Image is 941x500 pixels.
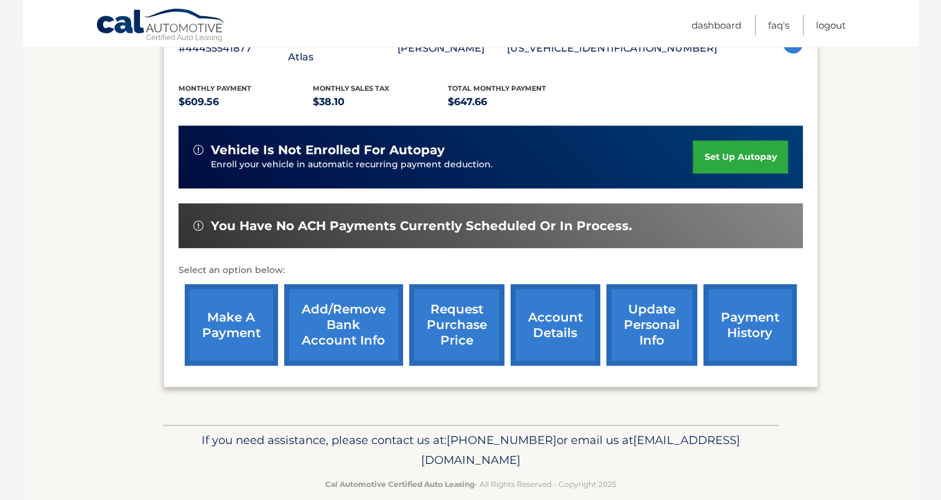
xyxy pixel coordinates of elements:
p: [PERSON_NAME] [397,40,507,57]
p: $38.10 [313,93,448,111]
span: [EMAIL_ADDRESS][DOMAIN_NAME] [421,433,740,467]
span: vehicle is not enrolled for autopay [211,142,445,158]
a: payment history [703,284,797,366]
p: Select an option below: [178,263,803,278]
img: alert-white.svg [193,145,203,155]
p: Enroll your vehicle in automatic recurring payment deduction. [211,158,693,172]
a: Dashboard [692,15,741,35]
a: Add/Remove bank account info [284,284,403,366]
p: - All Rights Reserved - Copyright 2025 [171,478,771,491]
a: request purchase price [409,284,504,366]
a: Cal Automotive [96,8,226,44]
a: Logout [816,15,846,35]
img: alert-white.svg [193,221,203,231]
span: You have no ACH payments currently scheduled or in process. [211,218,632,234]
span: Monthly Payment [178,84,251,93]
a: update personal info [606,284,697,366]
a: set up autopay [693,141,787,174]
a: make a payment [185,284,278,366]
span: Total Monthly Payment [448,84,546,93]
a: account details [511,284,600,366]
a: FAQ's [768,15,789,35]
p: $609.56 [178,93,313,111]
p: $647.66 [448,93,583,111]
p: #44455541877 [178,40,288,57]
span: Monthly sales Tax [313,84,389,93]
span: [PHONE_NUMBER] [447,433,557,447]
strong: Cal Automotive Certified Auto Leasing [325,479,475,489]
p: 2023 Volkswagen Atlas [288,31,397,66]
p: [US_VEHICLE_IDENTIFICATION_NUMBER] [507,40,717,57]
p: If you need assistance, please contact us at: or email us at [171,430,771,470]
